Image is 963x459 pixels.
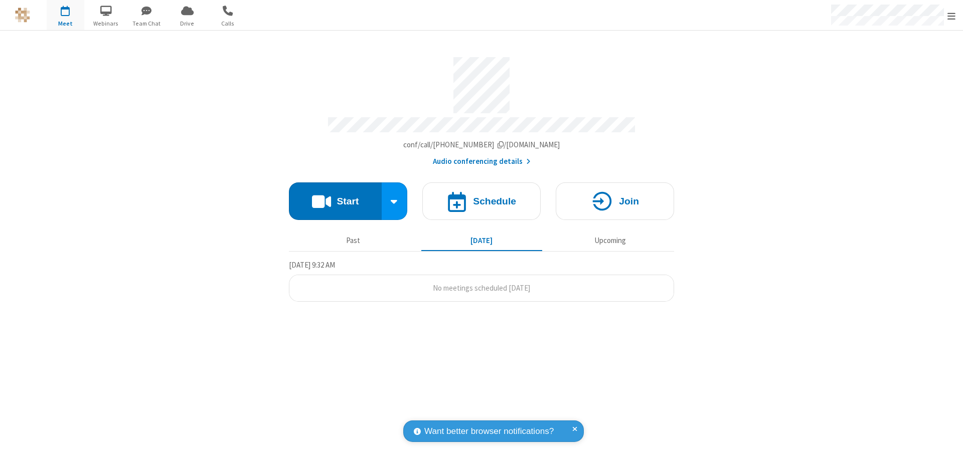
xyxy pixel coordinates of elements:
[619,196,639,206] h4: Join
[473,196,516,206] h4: Schedule
[169,19,206,28] span: Drive
[289,50,674,167] section: Account details
[403,139,560,151] button: Copy my meeting room linkCopy my meeting room link
[293,231,414,250] button: Past
[15,8,30,23] img: QA Selenium DO NOT DELETE OR CHANGE
[382,182,408,220] div: Start conference options
[337,196,359,206] h4: Start
[424,425,554,438] span: Want better browser notifications?
[422,182,541,220] button: Schedule
[289,182,382,220] button: Start
[209,19,247,28] span: Calls
[289,260,335,270] span: [DATE] 9:32 AM
[938,433,955,452] iframe: Chat
[87,19,125,28] span: Webinars
[433,156,531,167] button: Audio conferencing details
[47,19,84,28] span: Meet
[433,283,530,293] span: No meetings scheduled [DATE]
[421,231,542,250] button: [DATE]
[289,259,674,302] section: Today's Meetings
[403,140,560,149] span: Copy my meeting room link
[128,19,166,28] span: Team Chat
[556,182,674,220] button: Join
[550,231,671,250] button: Upcoming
